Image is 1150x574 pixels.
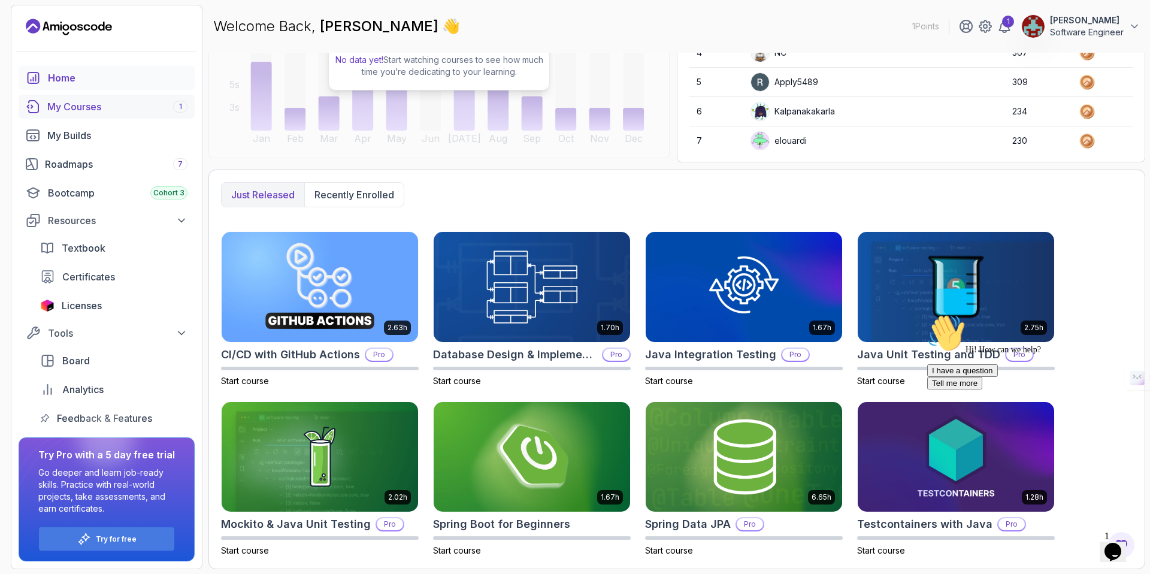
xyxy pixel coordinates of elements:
[62,354,90,368] span: Board
[1005,97,1072,126] td: 234
[1005,126,1072,156] td: 230
[47,128,187,143] div: My Builds
[751,132,769,150] img: default monster avatar
[751,73,769,91] img: user profile image
[231,188,295,202] p: Just released
[998,518,1025,530] p: Pro
[314,188,394,202] p: Recently enrolled
[1100,526,1138,562] iframe: chat widget
[689,126,743,156] td: 7
[645,231,843,387] a: Java Integration Testing card1.67hJava Integration TestingProStart course
[19,66,195,90] a: home
[857,401,1055,557] a: Testcontainers with Java card1.28hTestcontainers with JavaProStart course
[48,326,187,340] div: Tools
[997,19,1012,34] a: 1
[33,406,195,430] a: feedback
[646,402,842,512] img: Spring Data JPA card
[1050,14,1124,26] p: [PERSON_NAME]
[19,322,195,344] button: Tools
[857,346,1000,363] h2: Java Unit Testing and TDD
[38,467,175,515] p: Go deeper and learn job-ready skills. Practice with real-world projects, take assessments, and ea...
[5,5,43,43] img: :wave:
[62,241,105,255] span: Textbook
[221,231,419,387] a: CI/CD with GitHub Actions card2.63hCI/CD with GitHub ActionsProStart course
[1005,68,1072,97] td: 309
[221,346,360,363] h2: CI/CD with GitHub Actions
[689,97,743,126] td: 6
[689,68,743,97] td: 5
[388,323,407,333] p: 2.63h
[222,402,418,512] img: Mockito & Java Unit Testing card
[5,68,60,80] button: Tell me more
[48,213,187,228] div: Resources
[213,17,460,36] p: Welcome Back,
[221,376,269,386] span: Start course
[222,183,304,207] button: Just released
[48,186,187,200] div: Bootcamp
[221,516,371,533] h2: Mockito & Java Unit Testing
[153,188,184,198] span: Cohort 3
[750,131,807,150] div: elouardi
[221,545,269,555] span: Start course
[334,54,544,78] p: Start watching courses to see how much time you’re dedicating to your learning.
[62,298,102,313] span: Licenses
[38,527,175,551] button: Try for free
[304,183,404,207] button: Recently enrolled
[377,518,403,530] p: Pro
[858,232,1054,342] img: Java Unit Testing and TDD card
[857,545,905,555] span: Start course
[750,43,786,62] div: NC
[433,346,597,363] h2: Database Design & Implementation
[366,349,392,361] p: Pro
[645,346,776,363] h2: Java Integration Testing
[857,376,905,386] span: Start course
[603,349,630,361] p: Pro
[751,44,769,62] img: user profile image
[5,36,119,45] span: Hi! How can we help?
[33,349,195,373] a: board
[1022,15,1045,38] img: user profile image
[33,265,195,289] a: certificates
[320,17,442,35] span: [PERSON_NAME]
[433,545,481,555] span: Start course
[922,309,1138,520] iframe: chat widget
[737,518,763,530] p: Pro
[5,55,75,68] button: I have a question
[601,323,619,333] p: 1.70h
[858,402,1054,512] img: Testcontainers with Java card
[442,17,460,36] span: 👋
[48,71,187,85] div: Home
[857,231,1055,387] a: Java Unit Testing and TDD card2.75hJava Unit Testing and TDDProStart course
[645,516,731,533] h2: Spring Data JPA
[40,300,55,312] img: jetbrains icon
[813,323,831,333] p: 1.67h
[19,123,195,147] a: builds
[433,516,570,533] h2: Spring Boot for Beginners
[19,152,195,176] a: roadmaps
[1002,16,1014,28] div: 1
[62,382,104,397] span: Analytics
[912,20,939,32] p: 1 Points
[434,402,630,512] img: Spring Boot for Beginners card
[645,401,843,557] a: Spring Data JPA card6.65hSpring Data JPAProStart course
[1050,26,1124,38] p: Software Engineer
[96,534,137,544] p: Try for free
[751,102,769,120] img: default monster avatar
[179,102,182,111] span: 1
[433,231,631,387] a: Database Design & Implementation card1.70hDatabase Design & ImplementationProStart course
[1005,38,1072,68] td: 367
[221,401,419,557] a: Mockito & Java Unit Testing card2.02hMockito & Java Unit TestingProStart course
[19,181,195,205] a: bootcamp
[62,270,115,284] span: Certificates
[857,516,992,533] h2: Testcontainers with Java
[33,236,195,260] a: textbook
[388,493,407,502] p: 2.02h
[57,411,152,425] span: Feedback & Features
[645,376,693,386] span: Start course
[5,5,220,80] div: 👋Hi! How can we help?I have a questionTell me more
[19,210,195,231] button: Resources
[782,349,809,361] p: Pro
[33,294,195,318] a: licenses
[33,377,195,401] a: analytics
